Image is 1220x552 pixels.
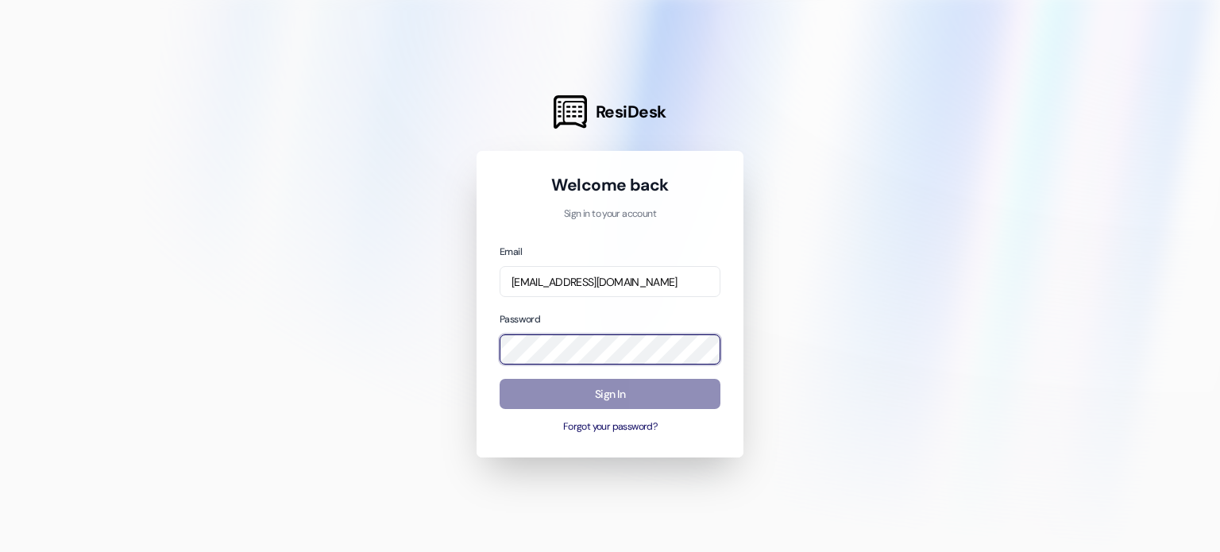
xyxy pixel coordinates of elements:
input: name@example.com [500,266,720,297]
button: Sign In [500,379,720,410]
img: ResiDesk Logo [554,95,587,129]
p: Sign in to your account [500,207,720,222]
label: Email [500,245,522,258]
h1: Welcome back [500,174,720,196]
span: ResiDesk [596,101,666,123]
label: Password [500,313,540,326]
button: Forgot your password? [500,420,720,434]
